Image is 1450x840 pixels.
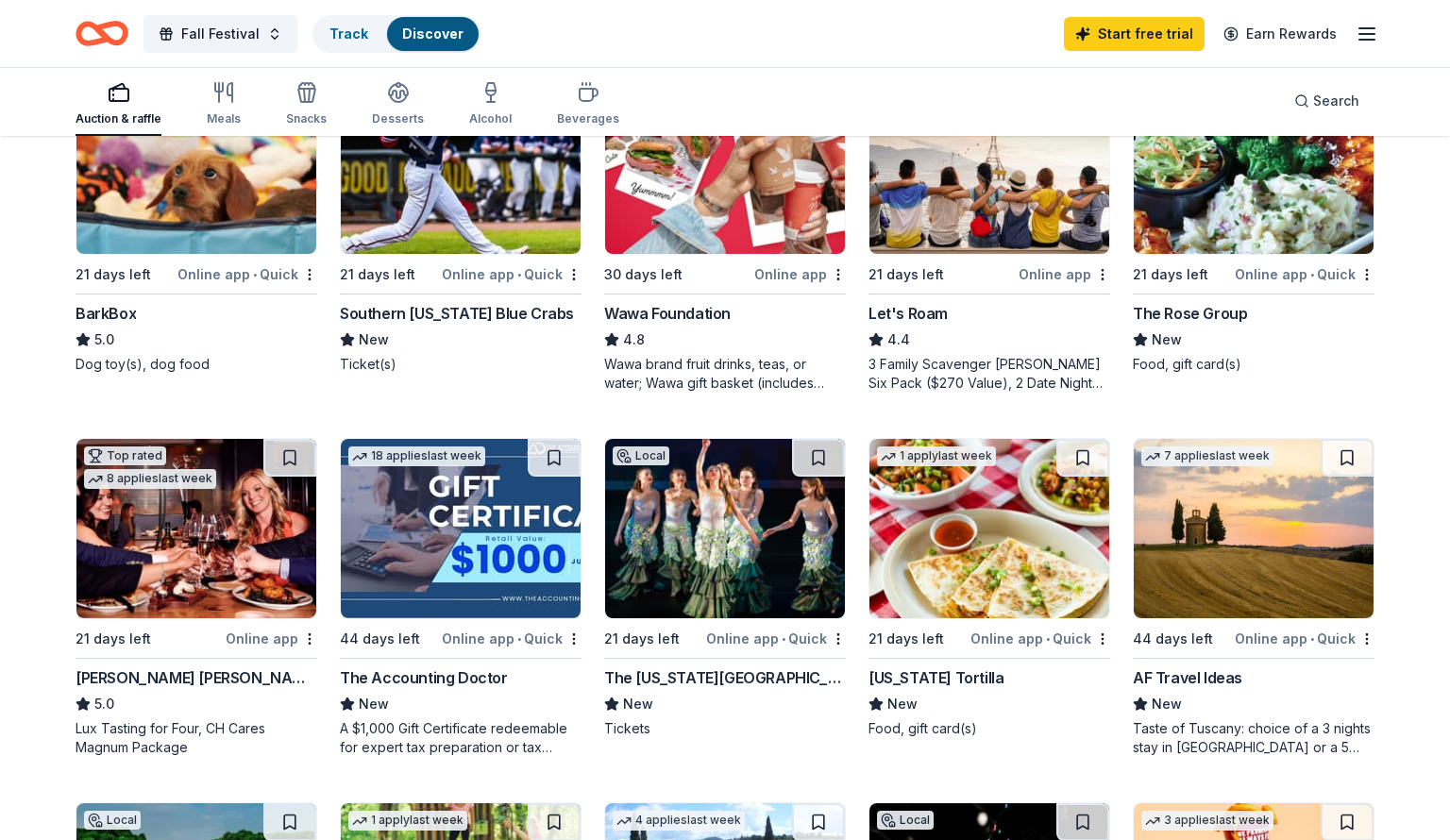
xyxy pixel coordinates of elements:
div: 3 Family Scavenger [PERSON_NAME] Six Pack ($270 Value), 2 Date Night Scavenger [PERSON_NAME] Two ... [868,355,1110,393]
span: 4.4 [887,328,910,351]
div: 21 days left [340,263,415,286]
img: Image for BarkBox [76,75,316,254]
a: Image for The Maryland TheatreLocal21 days leftOnline app•QuickThe [US_STATE][GEOGRAPHIC_DATA]New... [604,438,846,738]
div: Online app Quick [442,627,582,650]
div: Online app Quick [1235,262,1374,286]
div: 21 days left [604,628,680,650]
a: Image for Wawa FoundationTop rated3 applieslast week30 days leftOnline appWawa Foundation4.8Wawa ... [604,74,846,393]
div: 18 applies last week [348,446,485,466]
div: Dog toy(s), dog food [76,355,317,374]
span: • [1310,631,1314,647]
div: Local [613,446,669,465]
div: Online app Quick [442,262,582,286]
div: Online app Quick [177,262,317,286]
div: Food, gift card(s) [868,719,1110,738]
a: Image for Cooper's Hawk Winery and RestaurantsTop rated8 applieslast week21 days leftOnline app[P... [76,438,317,757]
span: 4.8 [623,328,645,351]
div: 21 days left [868,628,944,650]
div: Let's Roam [868,302,948,325]
div: The Accounting Doctor [340,666,508,689]
div: Lux Tasting for Four, CH Cares Magnum Package [76,719,317,757]
div: Tickets [604,719,846,738]
div: The [US_STATE][GEOGRAPHIC_DATA] [604,666,846,689]
div: Snacks [286,111,327,126]
img: Image for Wawa Foundation [605,75,845,254]
a: Earn Rewards [1212,17,1348,51]
img: Image for The Rose Group [1134,75,1374,254]
div: AF Travel Ideas [1133,666,1242,689]
div: 30 days left [604,263,683,286]
div: 7 applies last week [1141,446,1273,466]
div: Auction & raffle [76,111,161,126]
div: Local [877,811,934,830]
img: Image for Southern Maryland Blue Crabs [341,75,581,254]
button: Auction & raffle [76,74,161,136]
span: New [359,328,389,351]
div: Alcohol [469,111,512,126]
img: Image for The Accounting Doctor [341,439,581,618]
div: Online app Quick [706,627,846,650]
img: Image for AF Travel Ideas [1134,439,1374,618]
button: Fall Festival [143,15,297,53]
div: 4 applies last week [613,811,745,831]
button: Search [1279,82,1374,120]
button: Alcohol [469,74,512,136]
div: Beverages [557,111,619,126]
div: 1 apply last week [877,446,996,466]
div: Desserts [372,111,424,126]
span: • [782,631,785,647]
div: The Rose Group [1133,302,1247,325]
img: Image for Cooper's Hawk Winery and Restaurants [76,439,316,618]
button: Snacks [286,74,327,136]
button: Beverages [557,74,619,136]
span: New [887,693,918,715]
a: Image for AF Travel Ideas7 applieslast week44 days leftOnline app•QuickAF Travel IdeasNewTaste of... [1133,438,1374,757]
img: Image for The Maryland Theatre [605,439,845,618]
div: Taste of Tuscany: choice of a 3 nights stay in [GEOGRAPHIC_DATA] or a 5 night stay in [GEOGRAPHIC... [1133,719,1374,757]
img: Image for Let's Roam [869,75,1109,254]
a: Home [76,11,128,56]
div: 8 applies last week [84,469,216,489]
span: • [1310,267,1314,282]
div: 21 days left [76,628,151,650]
div: [PERSON_NAME] [PERSON_NAME] Winery and Restaurants [76,666,317,689]
a: Image for The Accounting Doctor18 applieslast week44 days leftOnline app•QuickThe Accounting Doct... [340,438,582,757]
span: • [253,267,257,282]
button: Desserts [372,74,424,136]
div: A $1,000 Gift Certificate redeemable for expert tax preparation or tax resolution services—recipi... [340,719,582,757]
div: Local [84,811,141,830]
span: New [1152,328,1182,351]
span: Fall Festival [181,23,260,45]
div: Wawa Foundation [604,302,731,325]
img: Image for California Tortilla [869,439,1109,618]
div: [US_STATE] Tortilla [868,666,1003,689]
div: 21 days left [76,263,151,286]
button: TrackDiscover [312,15,481,53]
span: • [517,267,521,282]
a: Image for The Rose Group1 applylast weekLocal21 days leftOnline app•QuickThe Rose GroupNewFood, g... [1133,74,1374,374]
span: • [1046,631,1050,647]
div: BarkBox [76,302,136,325]
a: Image for Let's Roam2 applieslast week21 days leftOnline appLet's Roam4.43 Family Scavenger [PERS... [868,74,1110,393]
div: Online app [754,262,846,286]
span: New [359,693,389,715]
span: New [623,693,653,715]
a: Image for Southern Maryland Blue CrabsLocal21 days leftOnline app•QuickSouthern [US_STATE] Blue C... [340,74,582,374]
span: • [517,631,521,647]
div: Top rated [84,446,166,465]
div: 3 applies last week [1141,811,1273,831]
div: Ticket(s) [340,355,582,374]
a: Discover [402,25,464,42]
div: 21 days left [868,263,944,286]
div: Wawa brand fruit drinks, teas, or water; Wawa gift basket (includes Wawa products and coupons) [604,355,846,393]
div: Online app Quick [970,627,1110,650]
div: 44 days left [340,628,420,650]
div: Southern [US_STATE] Blue Crabs [340,302,574,325]
div: Online app Quick [1235,627,1374,650]
div: 1 apply last week [348,811,467,831]
span: 5.0 [94,328,114,351]
a: Track [329,25,368,42]
a: Start free trial [1064,17,1205,51]
div: Online app [1019,262,1110,286]
div: Food, gift card(s) [1133,355,1374,374]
